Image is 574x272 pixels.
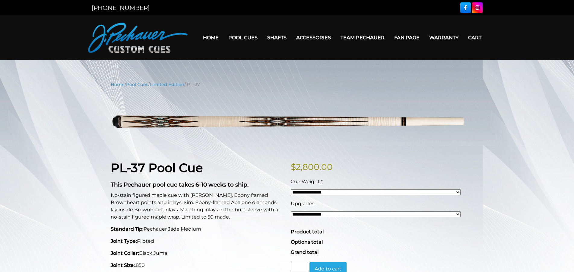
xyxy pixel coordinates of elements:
span: Grand total [291,249,319,255]
strong: Joint Collar: [111,250,139,256]
strong: This Pechauer pool cue takes 6-10 weeks to ship. [111,181,249,188]
p: Pechauer Jade Medium [111,226,284,233]
a: [PHONE_NUMBER] [92,4,150,11]
span: Cue Weight [291,179,320,184]
a: Cart [463,30,486,45]
a: Shafts [262,30,291,45]
img: Pechauer Custom Cues [88,23,188,53]
a: Pool Cues [126,82,148,87]
img: pl-37.png [111,92,464,151]
strong: Joint Type: [111,238,137,244]
a: Team Pechauer [336,30,389,45]
nav: Breadcrumb [111,81,464,88]
a: Pool Cues [224,30,262,45]
span: Upgrades [291,201,314,206]
p: Black Juma [111,250,284,257]
p: Piloted [111,238,284,245]
a: Accessories [291,30,336,45]
strong: Standard Tip: [111,226,144,232]
a: Limited Edition [150,82,184,87]
input: Product quantity [291,262,308,271]
a: Home [111,82,125,87]
span: Product total [291,229,324,235]
p: .850 [111,262,284,269]
a: Fan Page [389,30,424,45]
a: Home [198,30,224,45]
p: No-stain figured maple cue with [PERSON_NAME]. Ebony framed Brownheart points and inlays. Sim. Eb... [111,192,284,221]
a: Warranty [424,30,463,45]
strong: PL-37 Pool Cue [111,160,203,175]
bdi: 2,800.00 [291,162,333,172]
abbr: required [321,179,323,184]
span: $ [291,162,296,172]
strong: Joint Size: [111,262,135,268]
span: Options total [291,239,323,245]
